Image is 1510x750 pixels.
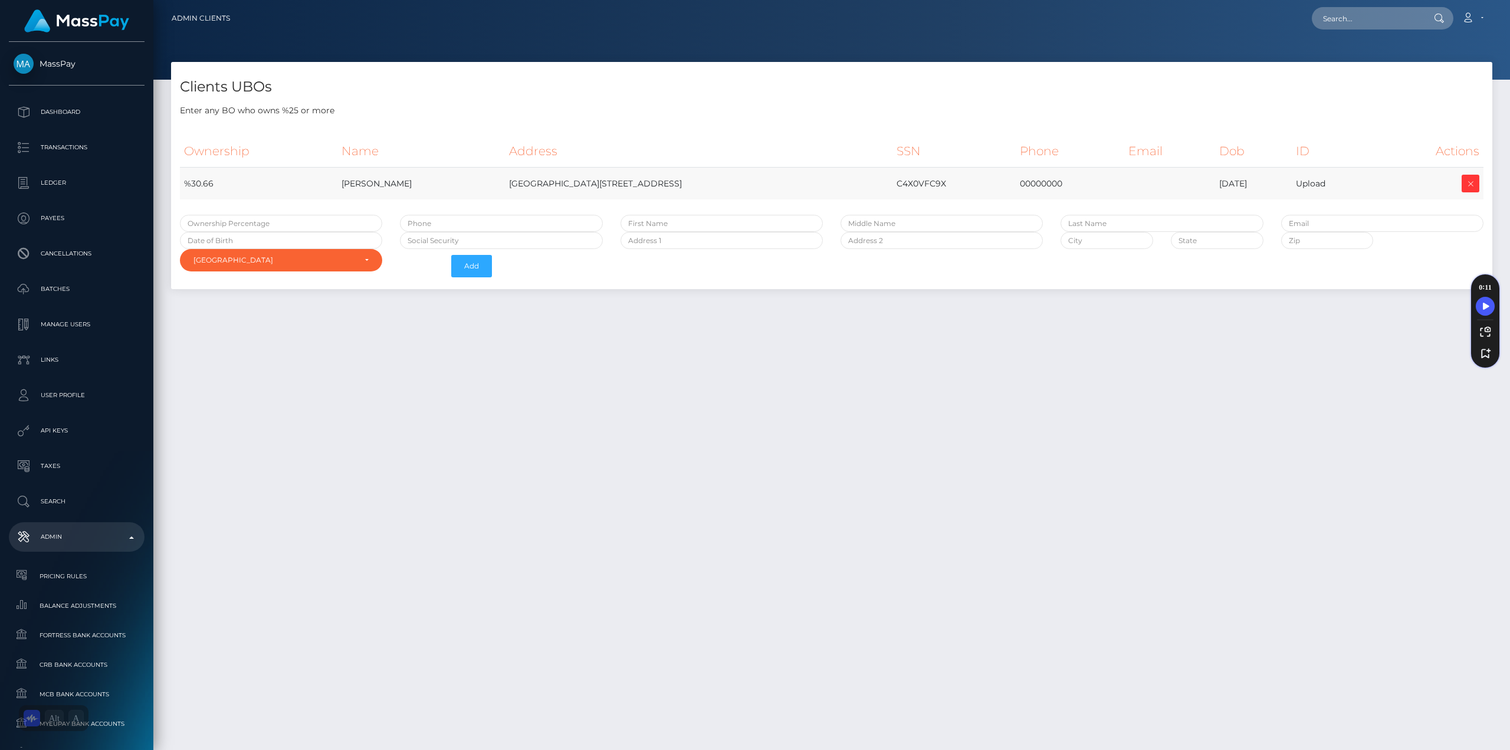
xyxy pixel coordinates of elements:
p: API Keys [14,422,140,440]
p: Links [14,351,140,369]
a: Batches [9,274,145,304]
a: Admin Clients [172,6,230,31]
p: Cancellations [14,245,140,263]
span: MCB Bank Accounts [14,687,140,701]
p: User Profile [14,387,140,404]
a: Balance Adjustments [9,593,145,618]
div: Upload [1296,178,1368,190]
input: Social Security [400,232,602,249]
span: MassPay [9,58,145,69]
a: Dashboard [9,97,145,127]
input: Ownership Percentage [180,215,382,232]
a: Cancellations [9,239,145,268]
td: [PERSON_NAME] [337,168,505,200]
th: ID [1292,135,1373,168]
span: Fortress Bank Accounts [14,628,140,642]
input: State [1171,232,1263,249]
a: Admin [9,522,145,552]
th: SSN [892,135,1016,168]
span: Balance Adjustments [14,599,140,613]
span: Pricing Rules [14,569,140,583]
input: Address 2 [841,232,1043,249]
th: Actions [1373,135,1483,168]
button: United States [180,249,382,271]
a: Pricing Rules [9,564,145,589]
input: Date of Birth [180,232,382,249]
input: Last Name [1061,215,1263,232]
td: [GEOGRAPHIC_DATA][STREET_ADDRESS] [505,168,892,200]
img: MassPay [14,54,34,74]
a: Payees [9,204,145,233]
a: User Profile [9,381,145,410]
p: Enter any BO who owns %25 or more [180,104,1483,117]
td: C4X0VFC9X [892,168,1016,200]
p: Batches [14,280,140,298]
input: Email [1281,215,1483,232]
a: Fortress Bank Accounts [9,623,145,648]
p: Admin [14,528,140,546]
span: CRB Bank Accounts [14,658,140,672]
input: Zip [1281,232,1374,249]
a: CRB Bank Accounts [9,652,145,677]
p: Payees [14,209,140,227]
a: Manage Users [9,310,145,339]
th: Name [337,135,505,168]
p: Transactions [14,139,140,156]
a: Transactions [9,133,145,162]
p: Taxes [14,457,140,475]
a: Taxes [9,451,145,481]
p: Search [14,493,140,510]
a: Ledger [9,168,145,198]
th: Address [505,135,892,168]
p: Manage Users [14,316,140,333]
p: Dashboard [14,103,140,121]
input: City [1061,232,1153,249]
input: Address 1 [621,232,823,249]
a: MCB Bank Accounts [9,682,145,707]
input: Search... [1312,7,1423,30]
input: First Name [621,215,823,232]
a: API Keys [9,416,145,446]
button: Add [451,255,492,277]
input: Middle Name [841,215,1043,232]
a: Links [9,345,145,375]
a: MyEUPay Bank Accounts [9,711,145,736]
th: Email [1124,135,1215,168]
img: MassPay Logo [24,9,129,32]
h4: Clients UBOs [180,77,1483,97]
th: Dob [1215,135,1292,168]
input: Phone [400,215,602,232]
a: Search [9,487,145,516]
div: [GEOGRAPHIC_DATA] [193,256,355,265]
th: Phone [1016,135,1124,168]
span: MyEUPay Bank Accounts [14,717,140,731]
td: 00000000 [1016,168,1124,200]
td: %30.66 [180,168,337,200]
p: Ledger [14,174,140,192]
td: [DATE] [1215,168,1292,200]
th: Ownership [180,135,337,168]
